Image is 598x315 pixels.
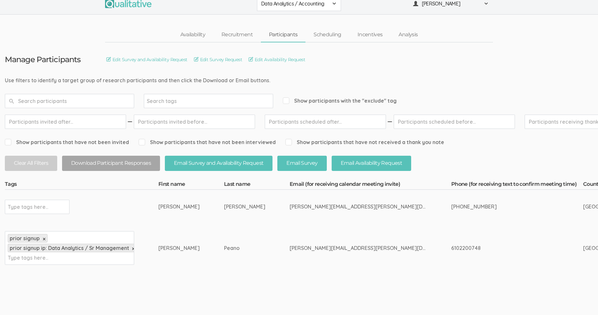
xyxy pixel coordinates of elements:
[158,203,200,210] div: [PERSON_NAME]
[194,56,242,63] a: Edit Survey Request
[224,181,290,190] th: Last name
[277,156,326,171] button: Email Survey
[285,139,444,146] span: Show participants that have not received a thank you note
[349,28,391,42] a: Incentives
[139,139,276,146] span: Show participants that have not been interviewed
[5,55,80,64] h3: Manage Participants
[158,244,200,252] div: [PERSON_NAME]
[332,156,411,171] button: Email Availability Request
[5,94,134,108] input: Search participants
[394,115,515,129] input: Participants scheduled before...
[10,245,129,251] span: prior signup ip: Data Analytics / Sr Management
[451,244,559,252] div: 6102200748
[566,284,598,315] iframe: Chat Widget
[390,28,426,42] a: Analysis
[290,203,427,210] div: [PERSON_NAME][EMAIL_ADDRESS][PERSON_NAME][DOMAIN_NAME]
[172,28,213,42] a: Availability
[283,97,397,105] span: Show participants with the "exclude" tag
[147,97,187,105] input: Search tags
[10,235,40,242] span: prior signup
[5,139,129,146] span: Show participants that have not been invited
[5,156,57,171] button: Clear All Filters
[451,181,583,190] th: Phone (for receiving text to confirm meeting time)
[213,28,261,42] a: Recruitment
[8,253,48,262] input: Type tags here...
[62,156,160,171] button: Download Participant Responses
[224,203,265,210] div: [PERSON_NAME]
[249,56,305,63] a: Edit Availability Request
[290,244,427,252] div: [PERSON_NAME][EMAIL_ADDRESS][PERSON_NAME][DOMAIN_NAME]
[5,181,158,190] th: Tags
[387,115,393,129] img: dash.svg
[134,115,255,129] input: Participants invited before...
[165,156,272,171] button: Email Survey and Availability Request
[132,246,135,252] a: ×
[158,181,224,190] th: First name
[43,236,46,242] a: ×
[5,115,126,129] input: Participants invited after...
[106,56,187,63] a: Edit Survey and Availability Request
[305,28,349,42] a: Scheduling
[290,181,451,190] th: Email (for receiving calendar meeting invite)
[127,115,133,129] img: dash.svg
[261,28,305,42] a: Participants
[451,203,559,210] div: [PHONE_NUMBER]
[8,203,48,211] input: Type tags here...
[224,244,265,252] div: Peano
[265,115,386,129] input: Participants scheduled after...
